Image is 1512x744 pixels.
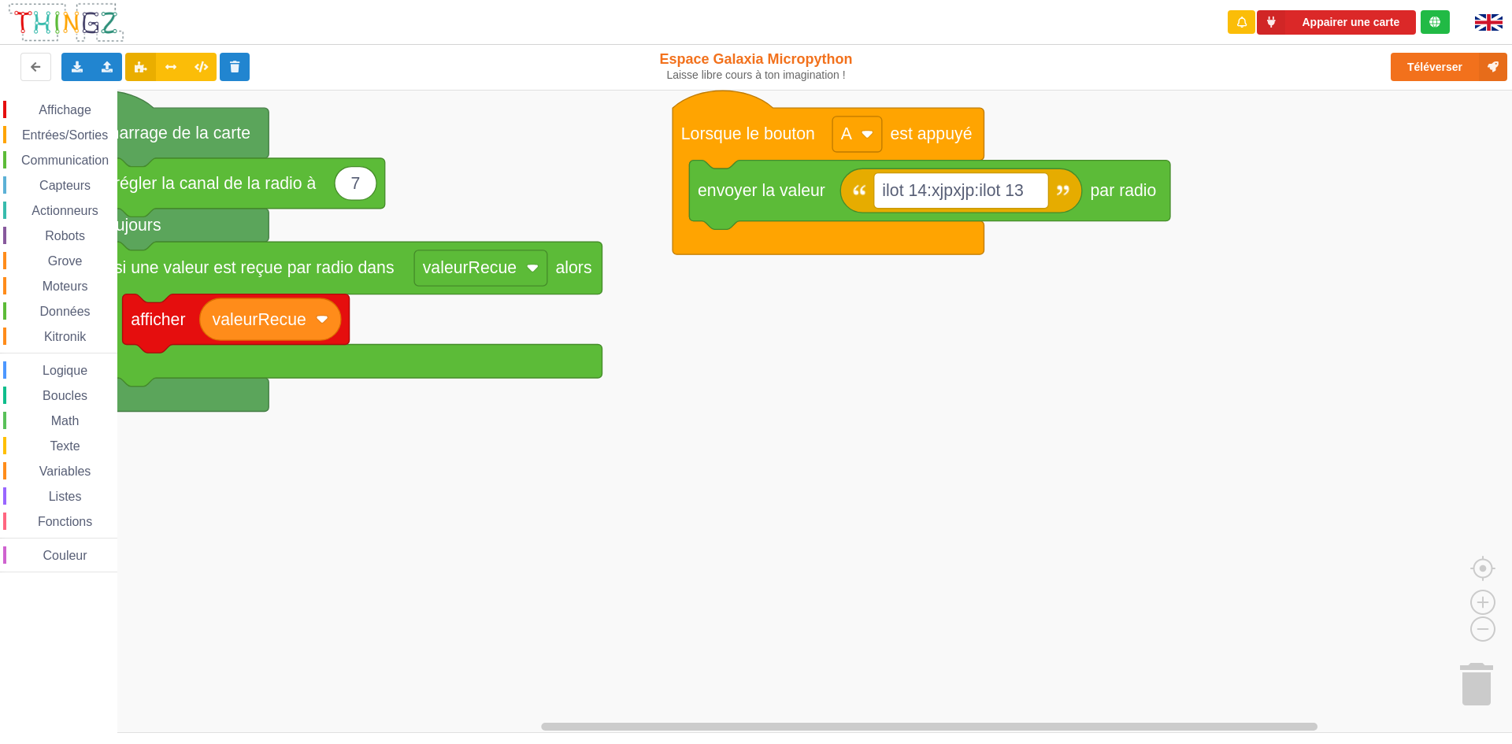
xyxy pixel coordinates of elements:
span: Texte [47,439,82,453]
button: Téléverser [1391,53,1507,81]
span: Moteurs [40,279,91,293]
img: thingz_logo.png [7,2,125,43]
span: Boucles [40,389,90,402]
button: Appairer une carte [1257,10,1416,35]
text: alors [555,258,591,277]
text: valeurRecue [213,309,306,328]
span: Grove [46,254,85,268]
img: gb.png [1475,14,1503,31]
span: Couleur [41,549,90,562]
text: Pour toujours [61,216,161,235]
span: Actionneurs [29,204,101,217]
span: Listes [46,490,84,503]
text: Lorsque le bouton [681,124,815,143]
span: Math [49,414,82,428]
text: 7 [350,174,360,193]
span: Fonctions [35,515,94,528]
span: Variables [37,465,94,478]
span: Communication [19,154,111,167]
div: Espace Galaxia Micropython [624,50,888,82]
div: Laisse libre cours à ton imagination ! [624,68,888,82]
text: régler la canal de la radio à [114,174,317,193]
text: envoyer la valeur [698,181,825,200]
text: par radio [1091,181,1157,200]
span: Affichage [36,103,93,117]
text: afficher [131,309,185,328]
text: est appuyé [890,124,972,143]
span: Données [38,305,93,318]
text: ilot 14:xjpxjp:ilot 13 [882,181,1024,200]
span: Kitronik [42,330,88,343]
div: Tu es connecté au serveur de création de Thingz [1421,10,1450,34]
span: Capteurs [37,179,93,192]
text: si une valeur est reçue par radio dans [114,258,395,277]
text: valeurRecue [423,258,517,277]
span: Logique [40,364,90,377]
span: Entrées/Sorties [20,128,110,142]
span: Robots [43,229,87,242]
text: A [841,124,853,143]
text: Au démarrage de la carte [61,124,250,143]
